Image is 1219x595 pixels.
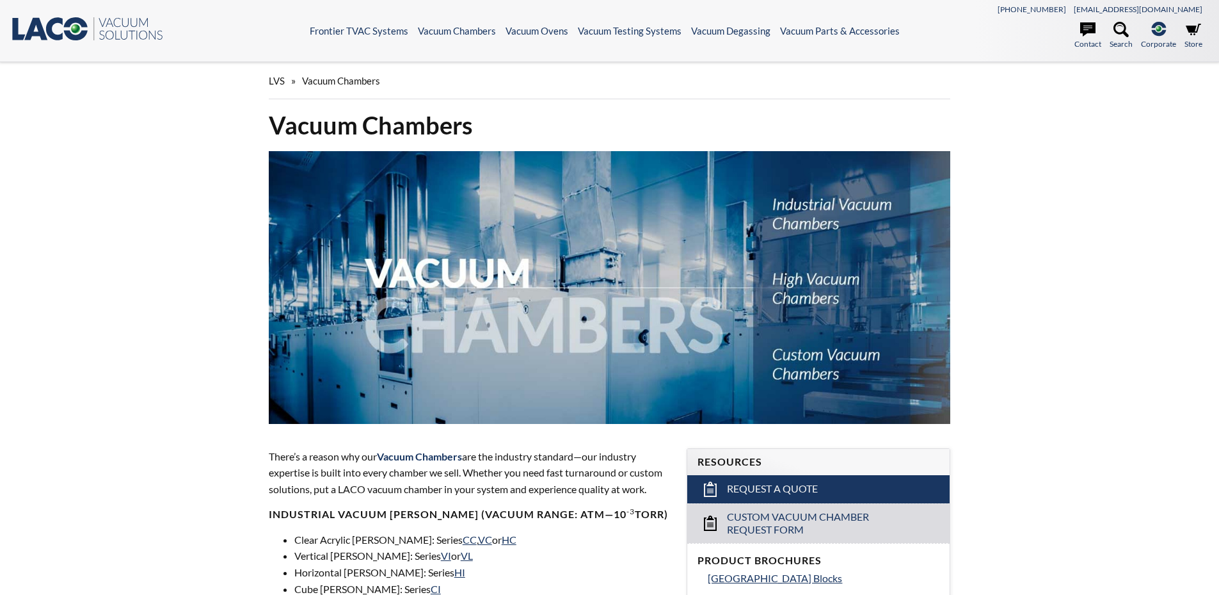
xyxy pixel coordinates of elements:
a: VC [478,534,492,546]
h4: Resources [697,455,939,469]
a: VL [461,550,473,562]
a: Vacuum Testing Systems [578,25,681,37]
h1: Vacuum Chambers [269,110,951,141]
a: Vacuum Ovens [506,25,568,37]
a: Contact [1074,22,1101,50]
p: There’s a reason why our are the industry standard—our industry expertise is built into every cha... [269,448,672,498]
span: [GEOGRAPHIC_DATA] Blocks [708,572,842,584]
li: Horizontal [PERSON_NAME]: Series [294,564,672,581]
a: VI [441,550,451,562]
a: [EMAIL_ADDRESS][DOMAIN_NAME] [1074,4,1202,14]
li: Vertical [PERSON_NAME]: Series or [294,548,672,564]
span: LVS [269,75,285,86]
span: Request a Quote [727,482,818,496]
a: CI [431,583,441,595]
a: Vacuum Parts & Accessories [780,25,900,37]
sup: -3 [626,507,635,516]
div: » [269,63,951,99]
a: Vacuum Chambers [418,25,496,37]
a: Frontier TVAC Systems [310,25,408,37]
a: Custom Vacuum Chamber Request Form [687,503,950,544]
a: [PHONE_NUMBER] [998,4,1066,14]
a: Search [1110,22,1133,50]
img: Vacuum Chambers [269,151,951,424]
span: Vacuum Chambers [302,75,380,86]
h4: Product Brochures [697,554,939,567]
span: Custom Vacuum Chamber Request Form [727,510,912,537]
span: Corporate [1141,38,1176,50]
a: [GEOGRAPHIC_DATA] Blocks [708,570,939,587]
h4: Industrial Vacuum [PERSON_NAME] (vacuum range: atm—10 Torr) [269,508,672,521]
a: HI [454,566,465,578]
a: Store [1184,22,1202,50]
li: Clear Acrylic [PERSON_NAME]: Series , or [294,532,672,548]
a: CC [463,534,477,546]
span: Vacuum Chambers [377,450,462,462]
a: Request a Quote [687,475,950,503]
a: Vacuum Degassing [691,25,770,37]
a: HC [502,534,516,546]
